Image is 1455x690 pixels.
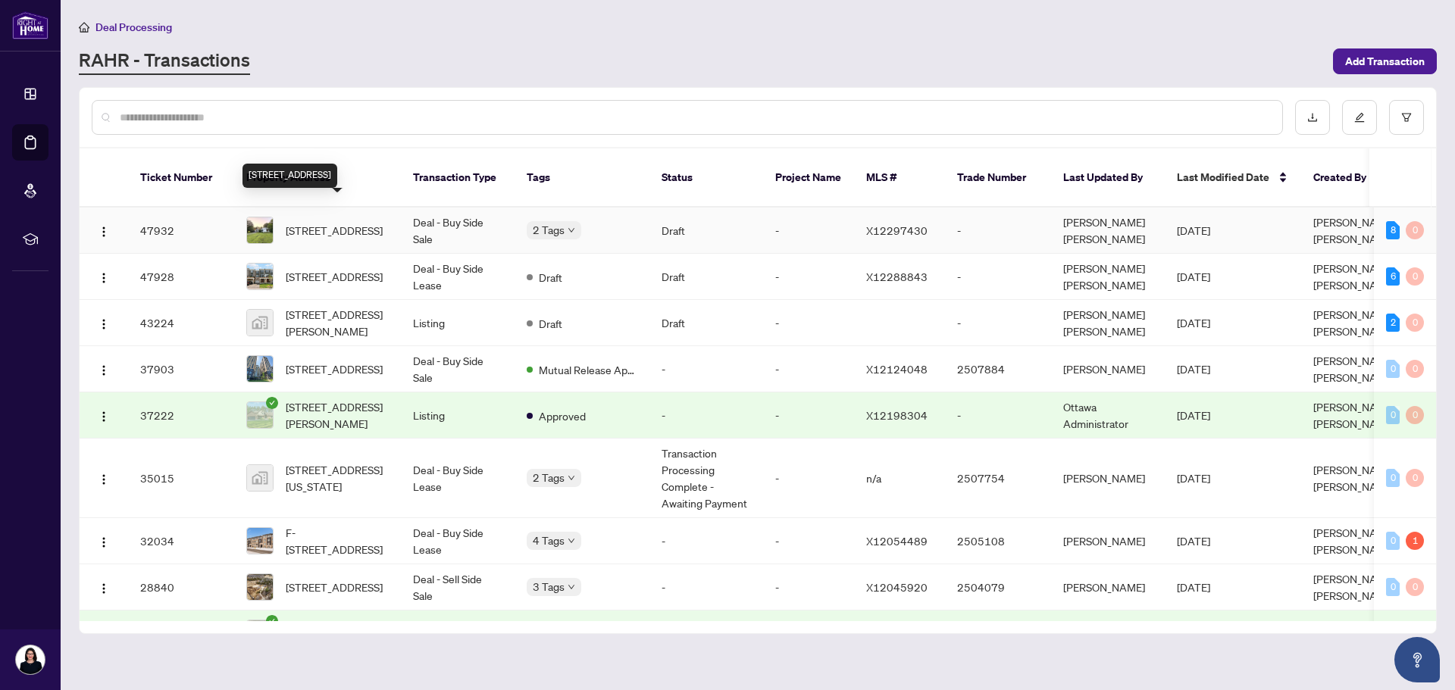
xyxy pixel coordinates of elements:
[1386,469,1400,487] div: 0
[945,439,1051,518] td: 2507754
[1386,532,1400,550] div: 0
[266,397,278,409] span: check-circle
[128,439,234,518] td: 35015
[1051,518,1165,564] td: [PERSON_NAME]
[1406,532,1424,550] div: 1
[1051,148,1165,208] th: Last Updated By
[98,411,110,423] img: Logo
[95,20,172,34] span: Deal Processing
[401,518,515,564] td: Deal - Buy Side Lease
[247,310,273,336] img: thumbnail-img
[79,48,250,75] a: RAHR - Transactions
[1177,316,1210,329] span: [DATE]
[866,580,928,594] span: X12045920
[568,474,575,482] span: down
[286,361,383,377] span: [STREET_ADDRESS]
[1313,354,1395,384] span: [PERSON_NAME] [PERSON_NAME]
[247,402,273,428] img: thumbnail-img
[128,564,234,610] td: 28840
[401,346,515,392] td: Deal - Buy Side Sale
[1051,392,1165,439] td: Ottawa Administrator
[1406,267,1424,286] div: 0
[1177,408,1210,422] span: [DATE]
[286,524,389,557] span: F-[STREET_ADDRESS]
[1177,223,1210,237] span: [DATE]
[247,217,273,243] img: thumbnail-img
[92,357,116,381] button: Logo
[533,578,565,595] span: 3 Tags
[92,529,116,553] button: Logo
[1295,100,1330,135] button: download
[286,306,389,339] span: [STREET_ADDRESS][PERSON_NAME]
[128,148,234,208] th: Ticket Number
[763,148,854,208] th: Project Name
[649,208,763,254] td: Draft
[247,465,273,491] img: thumbnail-img
[1177,362,1210,376] span: [DATE]
[401,254,515,300] td: Deal - Buy Side Lease
[568,226,575,234] span: down
[1177,580,1210,594] span: [DATE]
[266,615,278,627] span: check-circle
[128,254,234,300] td: 47928
[1342,100,1377,135] button: edit
[649,564,763,610] td: -
[945,518,1051,564] td: 2505108
[533,532,565,549] span: 4 Tags
[1406,469,1424,487] div: 0
[866,408,928,422] span: X12198304
[945,610,1051,657] td: 2504079
[1354,112,1365,123] span: edit
[401,610,515,657] td: Listing
[1051,346,1165,392] td: [PERSON_NAME]
[247,574,273,600] img: thumbnail-img
[649,518,763,564] td: -
[247,264,273,289] img: thumbnail-img
[1333,48,1437,74] button: Add Transaction
[763,346,854,392] td: -
[1386,360,1400,378] div: 0
[945,346,1051,392] td: 2507884
[92,575,116,599] button: Logo
[1313,618,1395,648] span: [PERSON_NAME] [PERSON_NAME]
[247,356,273,382] img: thumbnail-img
[1051,439,1165,518] td: [PERSON_NAME]
[1386,406,1400,424] div: 0
[286,461,389,495] span: [STREET_ADDRESS][US_STATE]
[1406,314,1424,332] div: 0
[98,473,110,485] img: Logo
[649,346,763,392] td: -
[1177,270,1210,283] span: [DATE]
[79,22,89,33] span: home
[128,392,234,439] td: 37222
[539,315,562,332] span: Draft
[1389,100,1424,135] button: filter
[92,264,116,289] button: Logo
[854,148,945,208] th: MLS #
[1406,221,1424,239] div: 0
[1051,254,1165,300] td: [PERSON_NAME] [PERSON_NAME]
[1406,578,1424,596] div: 0
[763,254,854,300] td: -
[1406,406,1424,424] div: 0
[649,439,763,518] td: Transaction Processing Complete - Awaiting Payment
[128,518,234,564] td: 32034
[1386,314,1400,332] div: 2
[763,518,854,564] td: -
[945,564,1051,610] td: 2504079
[866,223,928,237] span: X12297430
[1313,526,1395,556] span: [PERSON_NAME] [PERSON_NAME]
[1177,471,1210,485] span: [DATE]
[1313,400,1395,430] span: [PERSON_NAME] [PERSON_NAME]
[1051,564,1165,610] td: [PERSON_NAME]
[401,208,515,254] td: Deal - Buy Side Sale
[1401,112,1412,123] span: filter
[866,270,928,283] span: X12288843
[1313,215,1395,245] span: [PERSON_NAME] [PERSON_NAME]
[234,148,401,208] th: Property Address
[945,208,1051,254] td: -
[649,300,763,346] td: Draft
[945,300,1051,346] td: -
[1394,637,1440,682] button: Open asap
[1386,578,1400,596] div: 0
